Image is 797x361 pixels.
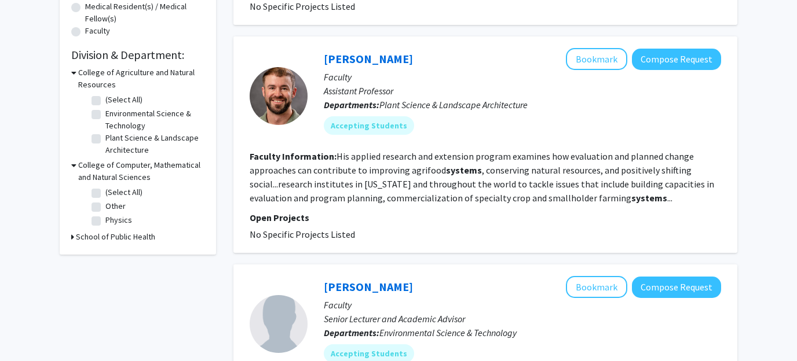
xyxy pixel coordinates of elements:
[105,132,202,156] label: Plant Science & Landscape Architecture
[632,277,721,298] button: Compose Request to Jose-Luis Izursa
[250,150,714,204] fg-read-more: His applied research and extension program examines how evaluation and planned change approaches ...
[105,186,142,198] label: (Select All)
[250,211,721,224] p: Open Projects
[9,309,49,352] iframe: Chat
[105,214,132,226] label: Physics
[379,99,528,110] span: Plant Science & Landscape Architecture
[250,1,355,12] span: No Specific Projects Listed
[78,159,204,183] h3: College of Computer, Mathematical and Natural Sciences
[324,298,721,312] p: Faculty
[566,48,627,70] button: Add Colby Silvert to Bookmarks
[105,94,142,106] label: (Select All)
[324,70,721,84] p: Faculty
[324,51,413,66] a: [PERSON_NAME]
[324,99,379,110] b: Departments:
[250,229,355,240] span: No Specific Projects Listed
[566,276,627,298] button: Add Jose-Luis Izursa to Bookmarks
[78,67,204,91] h3: College of Agriculture and Natural Resources
[631,192,667,204] b: systems
[85,25,110,37] label: Faculty
[85,1,204,25] label: Medical Resident(s) / Medical Fellow(s)
[250,150,337,162] b: Faculty Information:
[324,84,721,98] p: Assistant Professor
[379,327,517,338] span: Environmental Science & Technology
[446,164,482,176] b: systems
[632,49,721,70] button: Compose Request to Colby Silvert
[105,200,126,212] label: Other
[76,231,155,243] h3: School of Public Health
[324,327,379,338] b: Departments:
[324,116,414,135] mat-chip: Accepting Students
[105,108,202,132] label: Environmental Science & Technology
[324,312,721,326] p: Senior Lecturer and Academic Advisor
[324,279,413,294] a: [PERSON_NAME]
[71,48,204,62] h2: Division & Department:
